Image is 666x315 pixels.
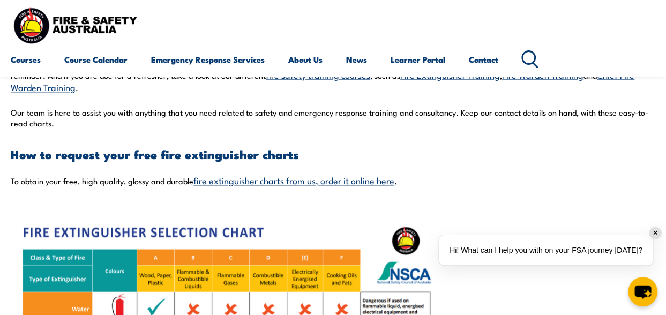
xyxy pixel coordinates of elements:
[11,68,634,93] a: Chief Fire Warden Training
[11,107,655,129] p: Our team is here to assist you with anything that you need related to safety and emergency respon...
[11,148,655,160] h3: How to request your free fire extinguisher charts
[193,174,394,186] a: fire extinguisher charts from us, order it online here
[288,47,323,72] a: About Us
[469,47,498,72] a: Contact
[346,47,367,72] a: News
[649,227,661,239] div: ✕
[439,235,653,265] div: Hi! What can I help you with on your FSA journey [DATE]?
[628,277,657,306] button: chat-button
[11,174,655,186] p: To obtain your free, high quality, glossy and durable .
[64,47,128,72] a: Course Calendar
[11,47,41,72] a: Courses
[391,47,445,72] a: Learner Portal
[151,47,265,72] a: Emergency Response Services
